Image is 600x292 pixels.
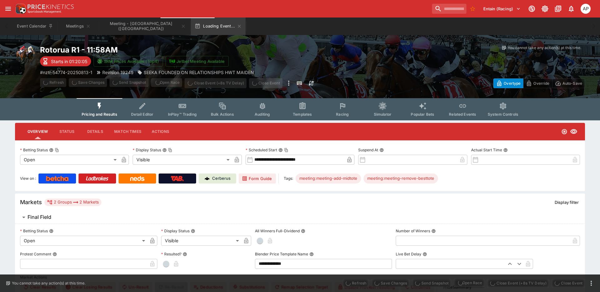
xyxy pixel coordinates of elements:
[488,112,518,117] span: System Controls
[423,252,427,256] button: Live Bet Delay
[239,174,276,184] a: Form Guide
[171,176,184,181] img: TabNZ
[131,112,153,117] span: Detail Editor
[144,69,254,76] p: SEEKA FOUNDED ON RELATIONSHIPS HWT MAIDEN
[562,80,582,87] p: Auto-Save
[151,78,182,87] div: split button
[58,18,98,35] button: Meetings
[86,176,109,181] img: Ladbrokes
[55,148,59,152] button: Copy To Clipboard
[161,228,190,234] p: Display Status
[504,80,521,87] p: Overtype
[493,78,523,88] button: Overtype
[28,10,61,13] img: Sportsbook Management
[20,251,51,257] p: Protest Comment
[20,174,36,184] label: View on :
[94,56,163,67] button: SRM Prices Available (Top4)
[493,78,585,88] div: Start From
[552,3,564,14] button: Documentation
[581,4,591,14] div: Allan Pollitt
[14,3,26,15] img: PriceKinetics Logo
[566,3,577,14] button: Notifications
[508,45,581,51] p: You cannot take any action(s) at this time.
[162,148,167,152] button: Display StatusCopy To Clipboard
[411,112,434,117] span: Popular Bets
[284,148,288,152] button: Copy To Clipboard
[296,174,361,184] div: Betting Target: cerberus
[364,175,438,182] span: meeting:meeting-remove-besttote
[432,4,466,14] input: search
[364,174,438,184] div: Betting Target: cerberus
[20,273,580,282] label: Market Actions
[20,236,147,246] div: Open
[212,175,231,182] p: Cerberus
[3,3,14,14] button: open drawer
[523,78,552,88] button: Override
[161,236,241,246] div: Visible
[255,228,300,234] p: All Winners Full-Dividend
[20,228,48,234] p: Betting Status
[40,69,92,76] p: Copy To Clipboard
[533,80,549,87] p: Override
[168,148,172,152] button: Copy To Clipboard
[102,69,134,76] p: Revision 19249
[130,176,144,181] img: Neds
[358,147,378,153] p: Suspend At
[161,251,181,257] p: Resulted?
[570,128,577,135] svg: Visible
[480,4,524,14] button: Select Tenant
[20,199,42,206] h5: Markets
[53,124,81,139] button: Status
[133,147,161,153] p: Display Status
[49,148,53,152] button: Betting StatusCopy To Clipboard
[293,112,312,117] span: Templates
[284,174,293,184] label: Tags:
[278,148,283,152] button: Scheduled StartCopy To Clipboard
[449,112,476,117] span: Related Events
[191,18,246,35] button: Loading Event...
[552,78,585,88] button: Auto-Save
[396,228,430,234] p: Number of Winners
[47,199,99,206] div: 2 Groups 2 Markets
[396,251,421,257] p: Live Bet Delay
[146,124,175,139] button: Actions
[579,2,592,16] button: Allan Pollitt
[296,175,361,182] span: meeting:meeting-add-midtote
[551,197,582,207] button: Display filter
[77,98,523,120] div: Event type filters
[51,58,87,65] p: Starts in 01:20:05
[255,112,270,117] span: Auditing
[49,229,53,233] button: Betting Status
[526,3,537,14] button: Connected to PK
[168,112,197,117] span: InPlay™ Trading
[309,252,314,256] button: Blender Price Template Name
[53,252,57,256] button: Protest Comment
[15,211,585,224] button: Final Field
[12,280,85,286] p: You cannot take any action(s) at this time.
[374,112,391,117] span: Simulator
[20,155,119,165] div: Open
[133,155,231,165] div: Visible
[82,112,117,117] span: Pricing and Results
[165,56,229,67] button: Jetbet Meeting Available
[13,18,57,35] button: Event Calendar
[137,69,254,76] div: SEEKA FOUNDED ON RELATIONSHIPS HWT MAIDEN
[109,124,146,139] button: Match Times
[301,229,305,233] button: All Winners Full-Dividend
[23,124,53,139] button: Overview
[587,279,595,287] button: more
[46,176,69,181] img: Betcha
[183,252,187,256] button: Resulted?
[539,3,551,14] button: Toggle light/dark mode
[379,148,384,152] button: Suspend At
[246,147,277,153] p: Scheduled Start
[431,229,436,233] button: Number of Winners
[454,279,485,287] div: split button
[336,112,349,117] span: Racing
[255,251,308,257] p: Blender Price Template Name
[81,124,109,139] button: Details
[191,229,195,233] button: Display Status
[28,4,74,9] img: PriceKinetics
[468,4,478,14] button: No Bookmarks
[40,45,313,55] h2: Copy To Clipboard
